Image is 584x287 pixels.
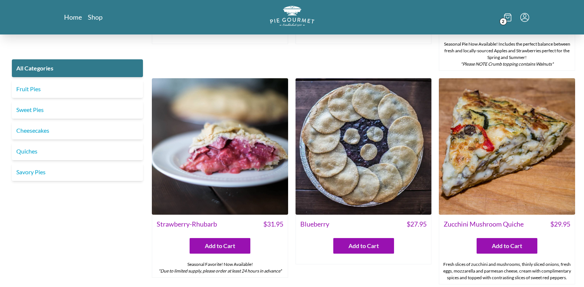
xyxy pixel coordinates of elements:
a: Quiches [12,142,143,160]
a: Logo [270,6,314,29]
a: Fruit Pies [12,80,143,98]
span: $ 29.95 [550,219,570,229]
span: $ 31.95 [263,219,283,229]
button: Menu [520,13,529,22]
a: All Categories [12,59,143,77]
a: Shop [88,13,103,22]
a: Savory Pies [12,163,143,181]
span: Add to Cart [205,241,235,250]
span: Strawberry-Rhubarb [157,219,217,229]
span: Blueberry [300,219,329,229]
span: Add to Cart [348,241,379,250]
em: *Due to limited supply, please order at least 24 hours in advance* [158,268,282,274]
span: Add to Cart [492,241,522,250]
span: $ 27.95 [407,219,427,229]
img: Strawberry-Rhubarb [152,78,288,215]
a: Sweet Pies [12,101,143,119]
a: Cheesecakes [12,122,143,139]
button: Add to Cart [333,238,394,254]
em: *Please NOTE Crumb topping contains Walnuts* [461,61,554,67]
div: Fresh slices of zucchini and mushrooms, thinly sliced onions, fresh eggs, mozzarella and parmesan... [439,258,575,284]
img: Blueberry [296,78,432,215]
img: logo [270,6,314,26]
div: Seasonal Pie Now Available! Includes the perfect balance between fresh and locally-sourced Apples... [439,38,575,70]
button: Add to Cart [477,238,537,254]
img: Zucchini Mushroom Quiche [439,78,575,215]
span: Zucchini Mushroom Quiche [444,219,524,229]
button: Add to Cart [190,238,250,254]
a: Home [64,13,82,22]
div: Seasonal Favorite! Now Available! [152,258,288,277]
span: 2 [500,18,507,25]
